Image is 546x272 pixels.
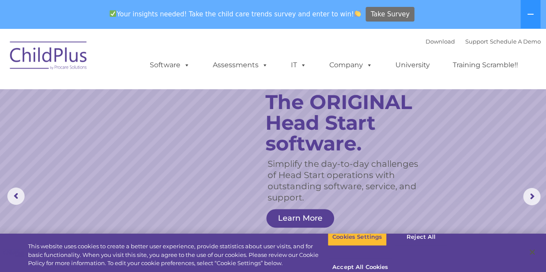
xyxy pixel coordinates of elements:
a: Assessments [204,56,277,74]
button: Cookies Settings [328,228,387,246]
a: Schedule A Demo [490,38,541,45]
rs-layer: The ORIGINAL Head Start software. [265,92,436,154]
a: Support [465,38,488,45]
span: Phone number [120,92,157,99]
a: IT [282,56,315,74]
a: Learn More [266,209,334,228]
font: | [426,38,541,45]
a: Download [426,38,455,45]
span: Your insights needed! Take the child care trends survey and enter to win! [106,6,365,22]
button: Reject All [394,228,448,246]
button: Close [523,243,542,262]
div: This website uses cookies to create a better user experience, provide statistics about user visit... [28,242,328,268]
a: Take Survey [366,7,414,22]
span: Last name [120,57,146,63]
img: 👏 [354,10,361,17]
a: Training Scramble!! [444,56,527,74]
span: Take Survey [371,7,410,22]
a: Company [321,56,381,74]
img: ChildPlus by Procare Solutions [6,35,92,78]
a: University [387,56,439,74]
rs-layer: Simplify the day-to-day challenges of Head Start operations with outstanding software, service, a... [268,158,427,203]
img: ✅ [110,10,116,17]
a: Software [141,56,199,74]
